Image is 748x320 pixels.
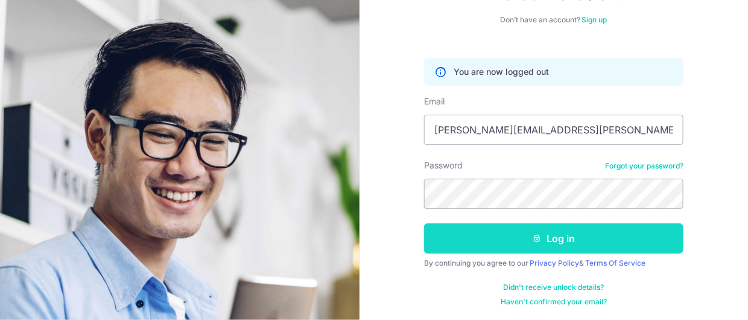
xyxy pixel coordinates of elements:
a: Privacy Policy [530,258,579,267]
a: Didn't receive unlock details? [504,283,604,292]
label: Email [424,95,445,107]
p: You are now logged out [454,66,549,78]
input: Enter your Email [424,115,683,145]
a: Haven't confirmed your email? [501,297,607,307]
a: Forgot your password? [605,161,683,171]
div: Don’t have an account? [424,15,683,25]
label: Password [424,159,463,171]
a: Sign up [582,15,607,24]
a: Terms Of Service [585,258,645,267]
div: By continuing you agree to our & [424,258,683,268]
button: Log in [424,223,683,254]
